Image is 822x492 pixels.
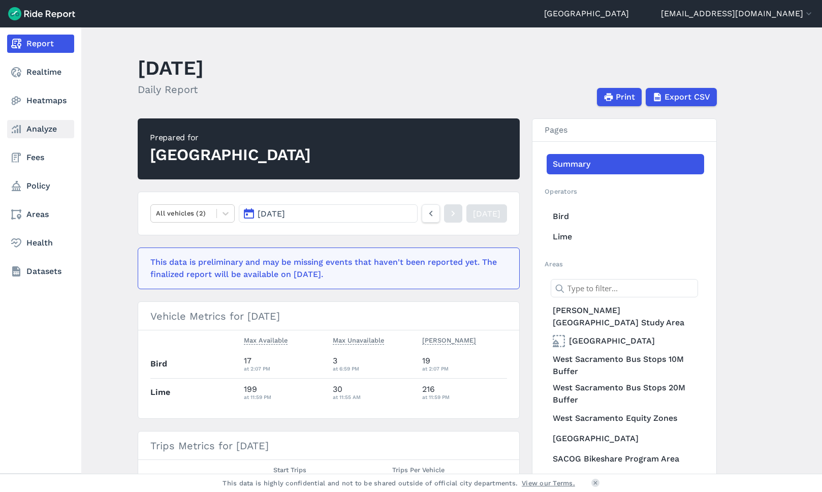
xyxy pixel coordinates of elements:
img: Ride Report [8,7,75,20]
span: Max Unavailable [333,334,384,345]
div: 199 [244,383,325,402]
span: [DATE] [258,209,285,219]
th: Lime [150,378,240,406]
button: Print [597,88,642,106]
h2: Operators [545,187,704,196]
button: [EMAIL_ADDRESS][DOMAIN_NAME] [661,8,814,20]
span: Export CSV [665,91,710,103]
div: at 2:07 PM [244,364,325,373]
a: View our Terms. [522,478,575,488]
a: West Sacramento Bus Stops 10M Buffer [547,351,704,380]
h1: [DATE] [138,54,204,82]
a: [GEOGRAPHIC_DATA] [544,8,629,20]
th: Bird [150,350,240,378]
a: Analyze [7,120,74,138]
h2: Areas [545,259,704,269]
div: 216 [422,383,508,402]
a: West Sacramento Equity Zones [547,408,704,428]
button: Trips Per Vehicle [392,464,445,476]
button: Start Trips [273,464,306,476]
h3: Trips Metrics for [DATE] [138,432,519,460]
h2: Daily Report [138,82,204,97]
a: Realtime [7,63,74,81]
button: Max Unavailable [333,334,384,347]
span: Trips Per Vehicle [392,464,445,474]
button: [PERSON_NAME] [422,334,476,347]
div: Prepared for [150,132,311,144]
a: Summary [547,154,704,174]
div: 30 [333,383,414,402]
a: SACOG Bikeshare Program Area [547,449,704,469]
a: Datasets [7,262,74,281]
span: Print [616,91,635,103]
input: Type to filter... [551,279,698,297]
div: 17 [244,355,325,373]
a: Areas [7,205,74,224]
h3: Pages [532,119,716,142]
div: at 2:07 PM [422,364,508,373]
a: Report [7,35,74,53]
a: Policy [7,177,74,195]
a: Bird [547,206,704,227]
span: [PERSON_NAME] [422,334,476,345]
a: [DATE] [466,204,507,223]
button: [DATE] [239,204,418,223]
h3: Vehicle Metrics for [DATE] [138,302,519,330]
div: at 11:59 PM [244,392,325,402]
div: at 11:55 AM [333,392,414,402]
button: Export CSV [646,88,717,106]
a: Lime [547,227,704,247]
div: [GEOGRAPHIC_DATA] [150,144,311,166]
a: West Sacramento Bus Stops 20M Buffer [547,380,704,408]
a: [PERSON_NAME][GEOGRAPHIC_DATA] Study Area [547,302,704,331]
button: Max Available [244,334,288,347]
span: Max Available [244,334,288,345]
div: at 6:59 PM [333,364,414,373]
span: Start Trips [273,464,306,474]
a: [GEOGRAPHIC_DATA] [547,331,704,351]
a: Heatmaps [7,91,74,110]
div: This data is preliminary and may be missing events that haven't been reported yet. The finalized ... [150,256,501,281]
a: [GEOGRAPHIC_DATA] [547,428,704,449]
div: 19 [422,355,508,373]
a: Fees [7,148,74,167]
div: at 11:59 PM [422,392,508,402]
a: Health [7,234,74,252]
div: 3 [333,355,414,373]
